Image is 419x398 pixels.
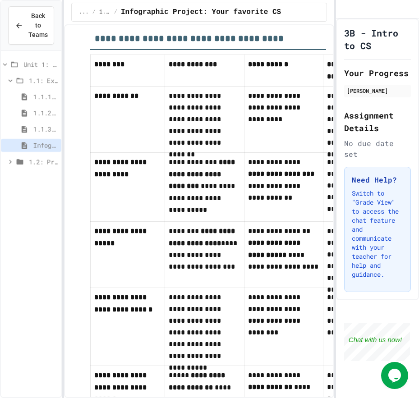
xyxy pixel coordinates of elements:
iframe: chat widget [381,362,410,389]
span: 1.1.1: Exploring CS Careers [33,92,58,101]
div: No due date set [344,138,411,160]
h2: Your Progress [344,67,411,79]
iframe: chat widget [344,323,410,361]
div: [PERSON_NAME] [347,87,408,95]
span: 1.1: Exploring CS Careers [99,9,111,16]
span: Infographic Project: Your favorite CS [121,7,281,18]
span: Infographic Project: Your favorite CS [33,141,58,150]
span: Unit 1: Careers & Professionalism [23,59,58,69]
span: / [114,9,117,16]
h1: 3B - Intro to CS [344,27,411,52]
p: Switch to "Grade View" to access the chat feature and communicate with your teacher for help and ... [352,189,403,279]
span: 1.1.2: Exploring CS Careers - Review [33,108,58,118]
span: 1.1: Exploring CS Careers [29,76,58,85]
h2: Assignment Details [344,109,411,134]
button: Back to Teams [8,6,54,45]
span: 1.2: Professional Communication [29,157,58,166]
span: / [92,9,96,16]
span: 1.1.3 My Top 3 CS Careers! [33,124,58,134]
h3: Need Help? [352,174,403,185]
span: ... [79,9,89,16]
span: Back to Teams [28,11,48,40]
